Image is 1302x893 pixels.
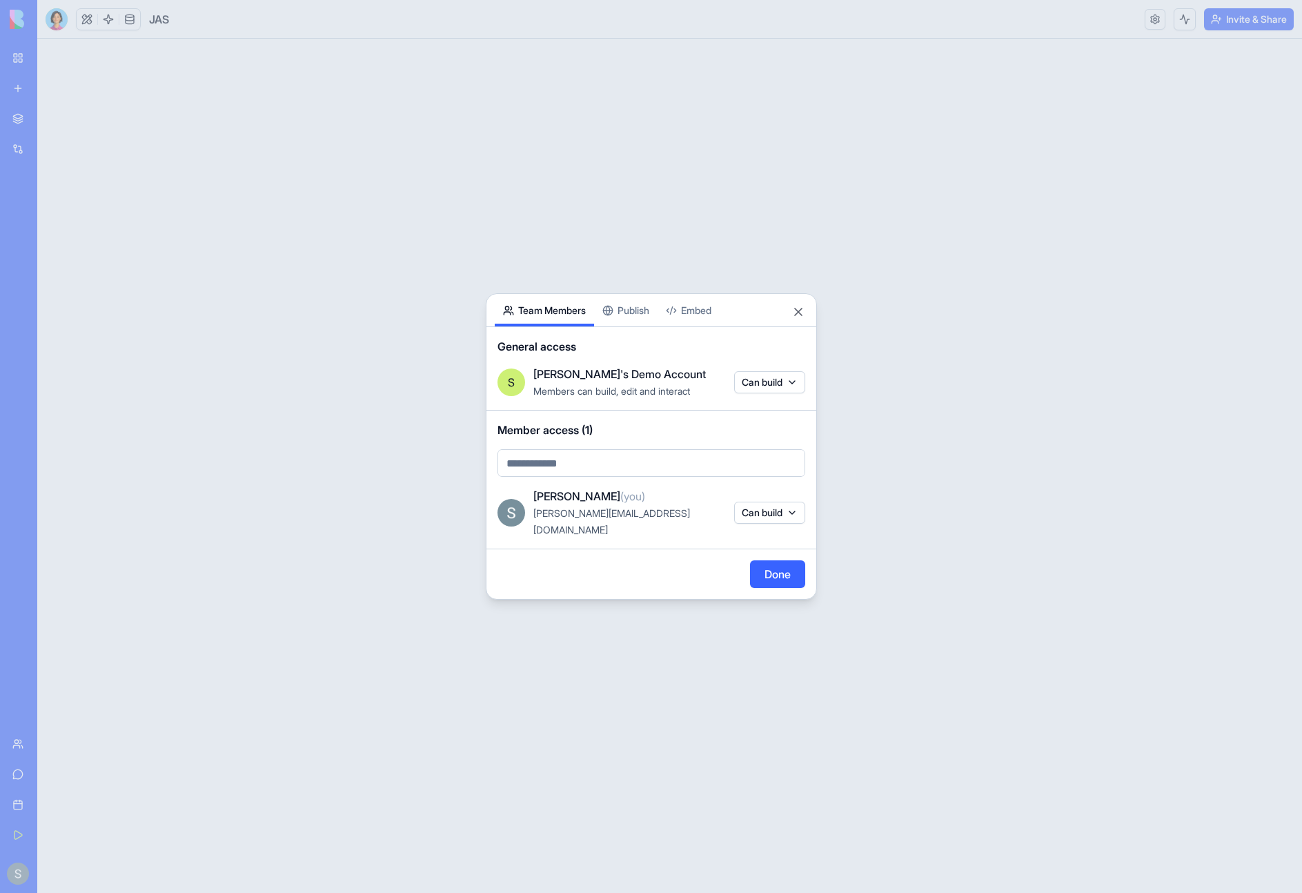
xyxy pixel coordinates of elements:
[734,502,805,524] button: Can build
[495,294,594,326] button: Team Members
[594,294,658,326] button: Publish
[497,338,805,355] span: General access
[508,374,515,391] span: S
[791,305,805,319] button: Close
[533,488,645,504] span: [PERSON_NAME]
[533,385,690,397] span: Members can build, edit and interact
[533,366,706,382] span: [PERSON_NAME]'s Demo Account
[533,507,690,536] span: [PERSON_NAME][EMAIL_ADDRESS][DOMAIN_NAME]
[620,489,645,503] span: (you)
[750,560,805,588] button: Done
[658,294,720,326] button: Embed
[734,371,805,393] button: Can build
[497,499,525,527] img: ACg8ocKnDTHbS00rqwWSHQfXf8ia04QnQtz5EDX_Ef5UNrjqV-k=s96-c
[497,422,805,438] span: Member access (1)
